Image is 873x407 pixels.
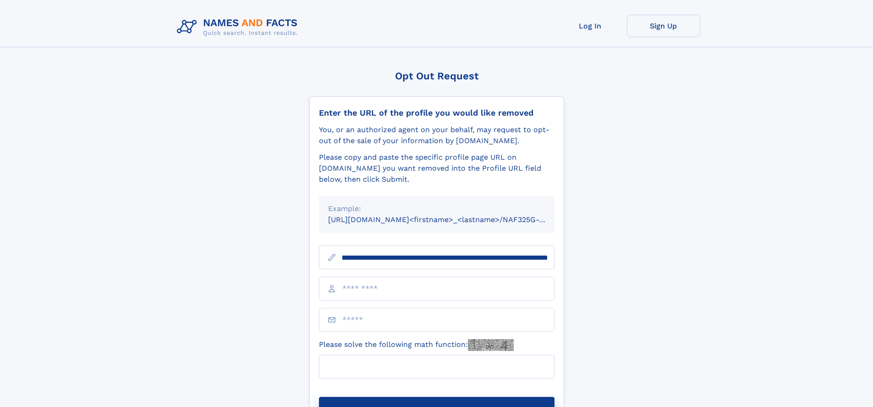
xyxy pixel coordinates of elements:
[319,152,555,185] div: Please copy and paste the specific profile page URL on [DOMAIN_NAME] you want removed into the Pr...
[554,15,627,37] a: Log In
[319,124,555,146] div: You, or an authorized agent on your behalf, may request to opt-out of the sale of your informatio...
[319,108,555,118] div: Enter the URL of the profile you would like removed
[173,15,305,39] img: Logo Names and Facts
[627,15,700,37] a: Sign Up
[319,339,514,351] label: Please solve the following math function:
[328,215,572,224] small: [URL][DOMAIN_NAME]<firstname>_<lastname>/NAF325G-xxxxxxxx
[309,70,564,82] div: Opt Out Request
[328,203,545,214] div: Example:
